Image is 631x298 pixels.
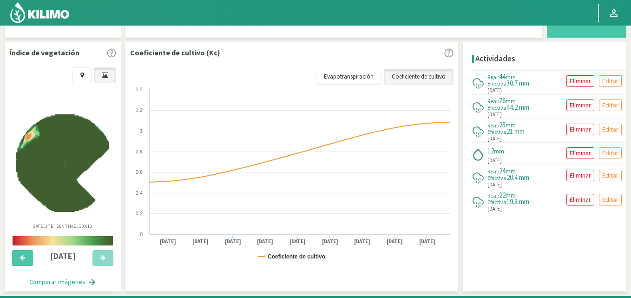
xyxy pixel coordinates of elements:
span: 19.3 mm [506,197,529,206]
span: Real: [487,73,499,80]
span: 22 [499,191,506,199]
span: [DATE] [487,86,502,94]
text: 1.4 [136,86,143,92]
span: mm [506,73,516,81]
span: 20.4 mm [506,173,529,182]
span: 44.2 mm [506,103,529,112]
span: Efectiva [487,128,506,135]
text: [DATE] [192,238,209,245]
span: Efectiva [487,199,506,205]
span: 30.7 mm [506,79,529,87]
span: Real: [487,98,499,105]
span: mm [506,121,516,129]
text: [DATE] [354,238,370,245]
span: 10X10 [79,223,93,229]
button: Eliminar [566,194,594,205]
text: [DATE] [160,238,176,245]
button: Eliminar [566,75,594,87]
p: Eliminar [570,170,591,181]
button: Eliminar [566,170,594,181]
span: mm [506,167,516,175]
span: 21 mm [506,127,525,136]
text: [DATE] [289,238,306,245]
span: Real: [487,122,499,129]
span: Real: [487,168,499,175]
text: 0.4 [136,190,143,196]
span: [DATE] [487,181,502,189]
p: Eliminar [570,76,591,86]
p: Editar [602,170,618,181]
span: 44 [499,72,506,81]
button: Editar [599,75,622,87]
a: Coeficiente de cultivo [384,69,454,85]
p: Editar [602,76,618,86]
p: Índice de vegetación [9,47,79,58]
span: 24 [499,166,506,175]
p: Editar [602,124,618,135]
p: Editar [602,148,618,159]
h4: [DATE] [39,252,87,261]
text: 0 [140,232,143,237]
text: [DATE] [322,238,338,245]
p: Eliminar [570,100,591,111]
span: [DATE] [487,205,502,213]
img: 9b4dd861-d57b-4ba9-97bb-f9f2feda7eb6_-_sentinel_-_2025-10-02.png [16,114,109,212]
button: Editar [599,194,622,205]
span: Efectiva [487,104,506,111]
span: mm [506,191,516,199]
text: 0.2 [136,211,143,216]
text: 0.8 [136,149,143,154]
p: Satélite: Sentinel [33,223,93,230]
span: 25 [499,120,506,129]
span: 76 [499,96,506,105]
p: Eliminar [570,148,591,159]
button: Eliminar [566,124,594,135]
p: Coeficiente de cultivo (Kc) [130,47,220,58]
span: 12 [487,146,494,155]
span: mm [506,97,516,105]
span: Efectiva [487,174,506,181]
span: [DATE] [487,135,502,143]
img: Kilimo [9,1,70,24]
button: Eliminar [566,99,594,111]
a: Evapotranspiración [316,69,381,85]
span: Real: [487,192,499,199]
text: [DATE] [257,238,273,245]
text: [DATE] [419,238,435,245]
span: [DATE] [487,111,502,119]
button: Editar [599,124,622,135]
img: scale [13,236,113,245]
h4: Actividades [475,54,515,63]
p: Eliminar [570,194,591,205]
button: Comparar imágenes [20,273,106,291]
text: 0.6 [136,169,143,175]
button: Editar [599,147,622,159]
button: Editar [599,170,622,181]
p: Eliminar [570,124,591,135]
button: Eliminar [566,147,594,159]
text: Coeficiente de cultivo [268,253,325,260]
span: [DATE] [487,157,502,165]
span: mm [494,147,504,155]
p: Editar [602,194,618,205]
p: Editar [602,100,618,111]
text: [DATE] [387,238,403,245]
text: 1.2 [136,107,143,113]
button: Editar [599,99,622,111]
span: Efectiva [487,80,506,87]
text: [DATE] [225,238,241,245]
text: 1 [140,128,143,133]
